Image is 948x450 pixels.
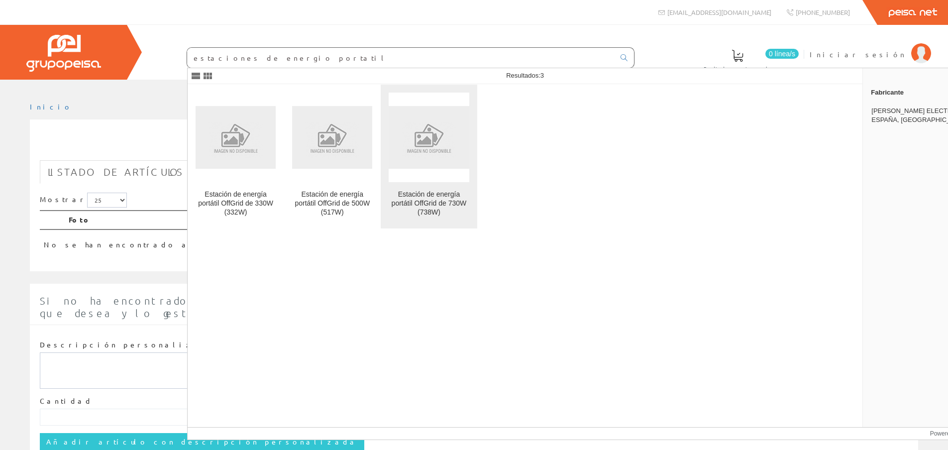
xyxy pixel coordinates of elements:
label: Cantidad [40,396,93,406]
label: Mostrar [40,193,127,208]
img: Estación de energía portátil OffGrid de 730W (738W) [389,106,469,169]
span: Iniciar sesión [810,49,906,59]
a: Estación de energía portátil OffGrid de 730W (738W) Estación de energía portátil OffGrid de 730W ... [381,85,477,228]
span: 3 [540,72,544,79]
select: Mostrar [87,193,127,208]
th: Foto [65,211,816,229]
td: No se han encontrado artículos, pruebe con otra búsqueda [40,229,816,254]
span: [EMAIL_ADDRESS][DOMAIN_NAME] [667,8,771,16]
div: Estación de energía portátil OffGrid de 730W (738W) [389,190,469,217]
a: Inicio [30,102,72,111]
span: 0 línea/s [765,49,799,59]
span: Resultados: [506,72,544,79]
span: Si no ha encontrado algún artículo en nuestro catálogo introduzca aquí la cantidad y la descripci... [40,295,906,319]
div: Estación de energía portátil OffGrid de 330W (332W) [196,190,276,217]
img: Estación de energía portátil OffGrid de 330W (332W) [196,106,276,169]
a: Estación de energía portátil OffGrid de 500W (517W) Estación de energía portátil OffGrid de 500W ... [284,85,380,228]
a: Listado de artículos [40,160,192,184]
h1: estaciones deenergio partatil [40,135,908,155]
span: Pedido actual [704,64,771,74]
img: Grupo Peisa [26,35,101,72]
input: Buscar ... [187,48,615,68]
img: Estación de energía portátil OffGrid de 500W (517W) [292,106,372,169]
input: Añadir artículo con descripción personalizada [40,433,364,450]
a: Estación de energía portátil OffGrid de 330W (332W) Estación de energía portátil OffGrid de 330W ... [188,85,284,228]
label: Descripción personalizada [40,340,216,350]
div: Estación de energía portátil OffGrid de 500W (517W) [292,190,372,217]
a: Iniciar sesión [810,41,931,51]
span: [PHONE_NUMBER] [796,8,850,16]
